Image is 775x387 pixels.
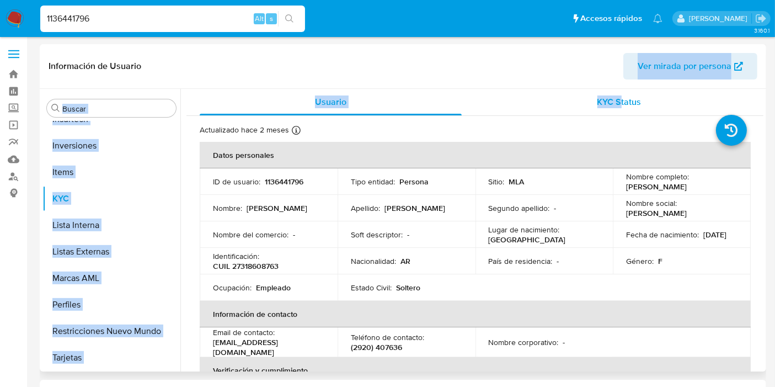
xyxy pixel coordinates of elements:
button: Restricciones Nuevo Mundo [42,318,180,344]
th: Verificación y cumplimiento [200,357,751,384]
p: Actualizado hace 2 meses [200,125,289,135]
p: [EMAIL_ADDRESS][DOMAIN_NAME] [213,337,320,357]
p: País de residencia : [489,256,553,266]
span: Accesos rápidos [580,13,642,24]
button: Marcas AML [42,265,180,291]
p: Teléfono de contacto : [351,332,424,342]
p: belen.palamara@mercadolibre.com [689,13,751,24]
span: KYC Status [597,96,642,108]
span: Usuario [315,96,346,108]
span: Alt [255,13,264,24]
button: Lista Interna [42,212,180,238]
p: Ocupación : [213,283,252,293]
p: Sitio : [489,177,505,187]
p: [GEOGRAPHIC_DATA] [489,235,566,245]
input: Buscar usuario o caso... [40,12,305,26]
p: Empleado [256,283,291,293]
p: Estado Civil : [351,283,392,293]
p: - [563,337,565,347]
p: Nombre social : [626,198,677,208]
button: search-icon [278,11,301,26]
p: - [557,256,559,266]
button: Tarjetas [42,344,180,371]
p: - [554,203,557,213]
p: Género : [626,256,654,266]
button: Inversiones [42,132,180,159]
p: Persona [399,177,429,187]
p: [PERSON_NAME] [626,208,687,218]
p: Nombre : [213,203,242,213]
p: [PERSON_NAME] [384,203,445,213]
th: Información de contacto [200,301,751,327]
p: Soltero [396,283,420,293]
a: Notificaciones [653,14,662,23]
span: Ver mirada por persona [638,53,731,79]
p: [DATE] [703,230,726,240]
button: Perfiles [42,291,180,318]
input: Buscar [62,104,172,114]
p: Segundo apellido : [489,203,550,213]
h1: Información de Usuario [49,61,141,72]
p: 1136441796 [265,177,303,187]
p: Apellido : [351,203,380,213]
button: Items [42,159,180,185]
p: F [658,256,662,266]
p: MLA [509,177,525,187]
p: - [293,230,295,240]
p: Email de contacto : [213,327,275,337]
th: Datos personales [200,142,751,168]
a: Salir [755,13,767,24]
p: ID de usuario : [213,177,260,187]
p: CUIL 27318608763 [213,261,279,271]
p: AR [400,256,410,266]
p: Nacionalidad : [351,256,396,266]
p: - [407,230,409,240]
p: [PERSON_NAME] [626,182,687,192]
p: Identificación : [213,251,259,261]
span: s [270,13,273,24]
p: Tipo entidad : [351,177,395,187]
p: Soft descriptor : [351,230,403,240]
button: Buscar [51,104,60,113]
p: Fecha de nacimiento : [626,230,699,240]
button: KYC [42,185,180,212]
p: Nombre del comercio : [213,230,288,240]
button: Listas Externas [42,238,180,265]
p: Nombre completo : [626,172,689,182]
p: (2920) 407636 [351,342,402,352]
p: Nombre corporativo : [489,337,559,347]
p: [PERSON_NAME] [247,203,307,213]
p: Lugar de nacimiento : [489,225,560,235]
button: Ver mirada por persona [623,53,757,79]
